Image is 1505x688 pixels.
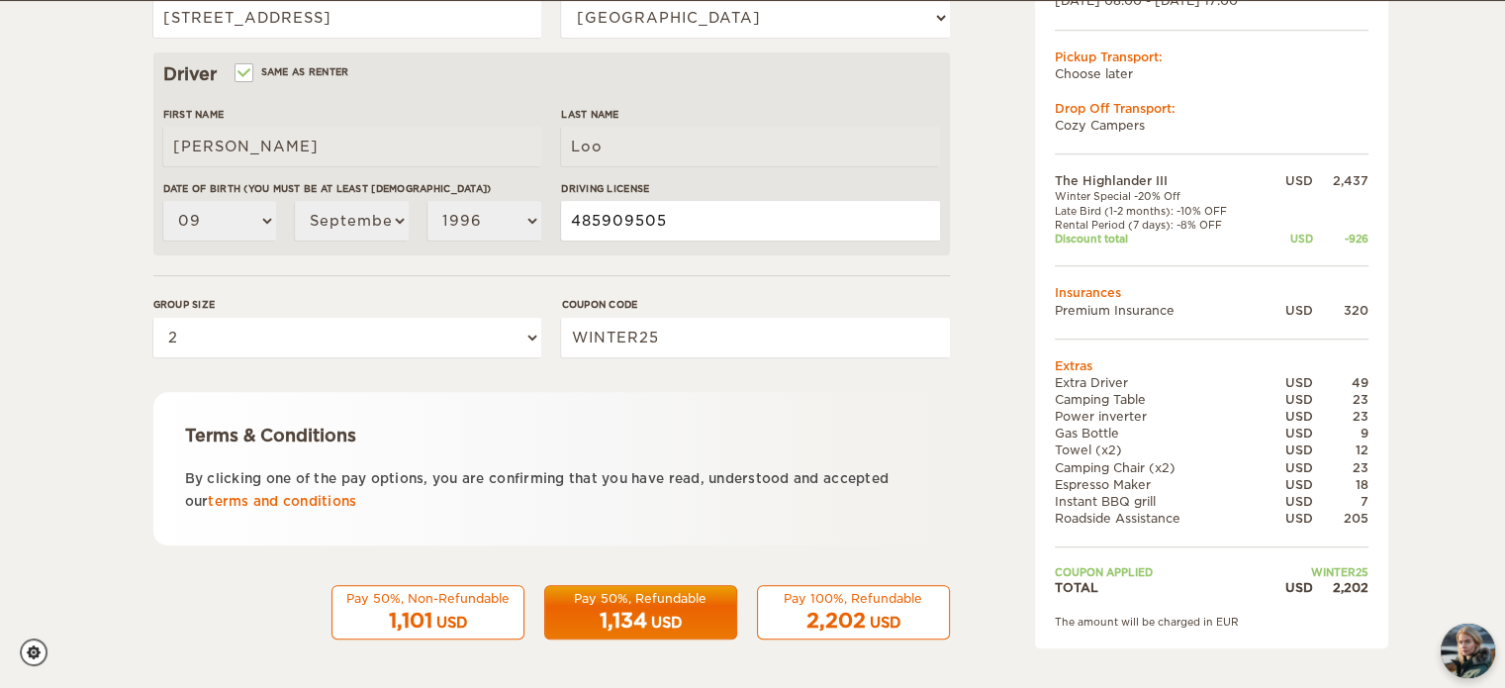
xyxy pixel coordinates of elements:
label: Date of birth (You must be at least [DEMOGRAPHIC_DATA]) [163,181,541,196]
td: Rental Period (7 days): -8% OFF [1055,218,1267,232]
div: 23 [1313,391,1368,408]
div: USD [870,613,900,633]
div: 12 [1313,442,1368,458]
div: 320 [1313,302,1368,319]
td: WINTER25 [1266,565,1367,579]
div: USD [1266,172,1312,189]
label: Last Name [561,107,939,122]
div: Pay 50%, Refundable [557,590,724,607]
td: Camping Table [1055,391,1267,408]
div: Drop Off Transport: [1055,100,1368,117]
td: The Highlander III [1055,172,1267,189]
td: Extras [1055,357,1368,374]
label: Coupon code [561,297,949,312]
div: USD [1266,232,1312,246]
div: USD [1266,510,1312,527]
input: e.g. William [163,127,541,166]
div: USD [1266,425,1312,442]
td: Instant BBQ grill [1055,493,1267,510]
td: TOTAL [1055,579,1267,596]
div: USD [1266,302,1312,319]
button: Pay 50%, Refundable 1,134 USD [544,585,737,640]
div: USD [1266,579,1312,596]
div: The amount will be charged in EUR [1055,615,1368,629]
input: e.g. 14789654B [561,201,939,241]
td: Winter Special -20% Off [1055,189,1267,203]
div: USD [436,613,467,633]
div: Driver [163,62,940,86]
div: USD [1266,476,1312,493]
div: 23 [1313,459,1368,476]
input: Same as renter [236,68,249,81]
div: USD [1266,391,1312,408]
td: Choose later [1055,65,1368,82]
td: Extra Driver [1055,374,1267,391]
td: Towel (x2) [1055,442,1267,458]
label: Group size [153,297,541,312]
a: Cookie settings [20,639,60,666]
div: USD [651,613,682,633]
a: terms and conditions [208,494,356,509]
td: Insurances [1055,285,1368,302]
div: 18 [1313,476,1368,493]
div: USD [1266,408,1312,425]
div: -926 [1313,232,1368,246]
div: Pay 50%, Non-Refundable [344,590,512,607]
p: By clicking one of the pay options, you are confirming that you have read, understood and accepte... [185,467,918,514]
span: 1,101 [389,609,432,633]
td: Premium Insurance [1055,302,1267,319]
input: e.g. Smith [561,127,939,166]
label: Same as renter [236,62,349,81]
td: Gas Bottle [1055,425,1267,442]
div: Pay 100%, Refundable [770,590,937,607]
div: USD [1266,459,1312,476]
label: Driving License [561,181,939,196]
button: Pay 100%, Refundable 2,202 USD [757,585,950,640]
div: USD [1266,493,1312,510]
td: Coupon applied [1055,565,1267,579]
div: 205 [1313,510,1368,527]
div: Terms & Conditions [185,424,918,447]
td: Camping Chair (x2) [1055,459,1267,476]
span: 2,202 [806,609,866,633]
div: Pickup Transport: [1055,49,1368,65]
button: Pay 50%, Non-Refundable 1,101 USD [331,585,524,640]
td: Espresso Maker [1055,476,1267,493]
div: 2,437 [1313,172,1368,189]
button: chat-button [1441,624,1495,678]
img: Freyja at Cozy Campers [1441,624,1495,678]
div: 9 [1313,425,1368,442]
div: USD [1266,442,1312,458]
div: 7 [1313,493,1368,510]
td: Power inverter [1055,408,1267,425]
span: 1,134 [600,609,647,633]
td: Roadside Assistance [1055,510,1267,527]
div: 49 [1313,374,1368,391]
td: Discount total [1055,232,1267,246]
label: First Name [163,107,541,122]
td: Late Bird (1-2 months): -10% OFF [1055,204,1267,218]
div: 23 [1313,408,1368,425]
div: 2,202 [1313,579,1368,596]
div: USD [1266,374,1312,391]
td: Cozy Campers [1055,117,1368,134]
